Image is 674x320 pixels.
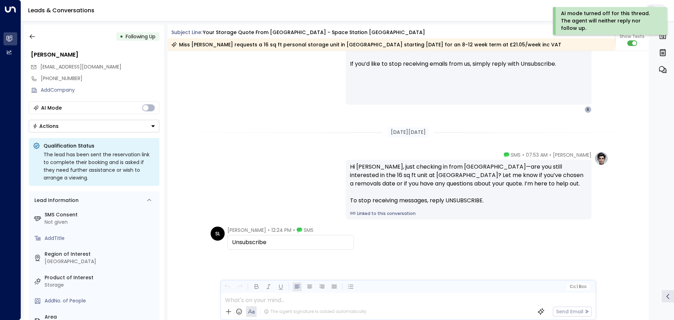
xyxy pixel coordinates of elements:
div: Miss [PERSON_NAME] requests a 16 sq ft personal storage unit in [GEOGRAPHIC_DATA] starting [DATE]... [171,41,561,48]
span: [PERSON_NAME] [553,151,592,158]
span: Following Up [126,33,156,40]
span: • [293,227,295,234]
span: 12:24 PM [271,227,291,234]
img: profile-logo.png [594,151,608,165]
a: Linked to this conversation [350,210,587,217]
div: SL [211,227,225,241]
div: [GEOGRAPHIC_DATA] [45,258,157,265]
span: 07:53 AM [526,151,548,158]
div: Hi [PERSON_NAME], just checking in from [GEOGRAPHIC_DATA]—are you still interested in the 16 sq f... [350,163,587,205]
div: AI Mode [41,104,62,111]
div: • [120,30,123,43]
div: Your storage quote from [GEOGRAPHIC_DATA] - Space Station [GEOGRAPHIC_DATA] [203,29,425,36]
span: simhalevyco@gmail.com [40,63,121,71]
div: Actions [33,123,59,129]
div: [DATE][DATE] [388,127,429,137]
p: Qualification Status [44,142,155,149]
span: [EMAIL_ADDRESS][DOMAIN_NAME] [40,63,121,70]
button: Cc|Bcc [567,283,589,290]
div: AddNo. of People [45,297,157,305]
div: The agent signature is added automatically [264,308,366,315]
div: Storage [45,281,157,289]
label: Region of Interest [45,250,157,258]
span: • [268,227,270,234]
span: Subject Line: [171,29,202,36]
div: AI mode turned off for this thread. The agent will neither reply nor follow up. [561,10,658,32]
div: AddTitle [45,235,157,242]
span: [PERSON_NAME] [227,227,266,234]
div: AddCompany [41,86,159,94]
div: [PHONE_NUMBER] [41,75,159,82]
div: Button group with a nested menu [29,120,159,132]
a: Leads & Conversations [28,6,94,14]
button: Redo [235,282,244,291]
button: Undo [223,282,232,291]
label: SMS Consent [45,211,157,218]
button: Actions [29,120,159,132]
label: Product of Interest [45,274,157,281]
span: • [549,151,551,158]
div: S [584,106,592,113]
span: Cc Bcc [569,284,586,289]
span: • [522,151,524,158]
div: Unsubscribe [232,238,349,247]
span: SMS [304,227,313,234]
div: Not given [45,218,157,226]
span: Show Texts [620,33,645,40]
div: Lead Information [32,197,79,204]
span: | [576,284,578,289]
span: SMS [511,151,521,158]
div: The lead has been sent the reservation link to complete their booking and is asked if they need f... [44,151,155,182]
div: [PERSON_NAME] [31,51,159,59]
